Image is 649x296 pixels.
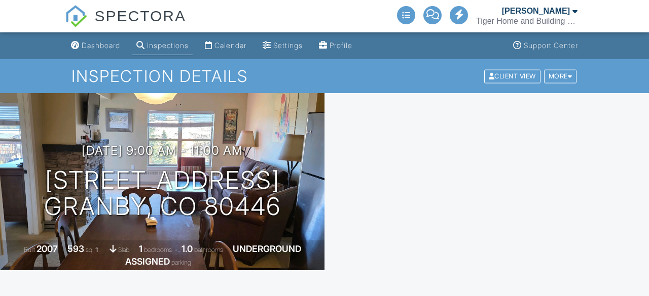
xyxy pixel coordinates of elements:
[94,5,186,26] span: SPECTORA
[502,6,570,16] div: [PERSON_NAME]
[67,243,84,254] div: 593
[144,246,172,253] span: bedrooms
[214,41,246,50] div: Calendar
[315,36,356,55] a: Profile
[544,69,577,83] div: More
[132,36,193,55] a: Inspections
[44,167,281,221] h1: [STREET_ADDRESS] Granby, CO 80446
[509,36,582,55] a: Support Center
[65,15,186,34] a: SPECTORA
[24,246,35,253] span: Built
[86,246,100,253] span: sq. ft.
[171,259,191,266] span: parking
[67,36,124,55] a: Dashboard
[194,246,223,253] span: bathrooms
[118,246,129,253] span: slab
[82,144,243,157] h3: [DATE] 9:00 am - 11:00 am
[71,67,578,85] h1: Inspection Details
[524,41,578,50] div: Support Center
[125,243,301,267] div: UNDERGROUND ASSIGNED
[330,41,352,50] div: Profile
[483,72,543,79] a: Client View
[65,5,87,27] img: The Best Home Inspection Software - Spectora
[139,243,142,254] div: 1
[273,41,303,50] div: Settings
[37,243,58,254] div: 2007
[259,36,307,55] a: Settings
[147,41,189,50] div: Inspections
[201,36,250,55] a: Calendar
[476,16,578,26] div: Tiger Home and Building Inspections
[484,69,540,83] div: Client View
[182,243,193,254] div: 1.0
[82,41,120,50] div: Dashboard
